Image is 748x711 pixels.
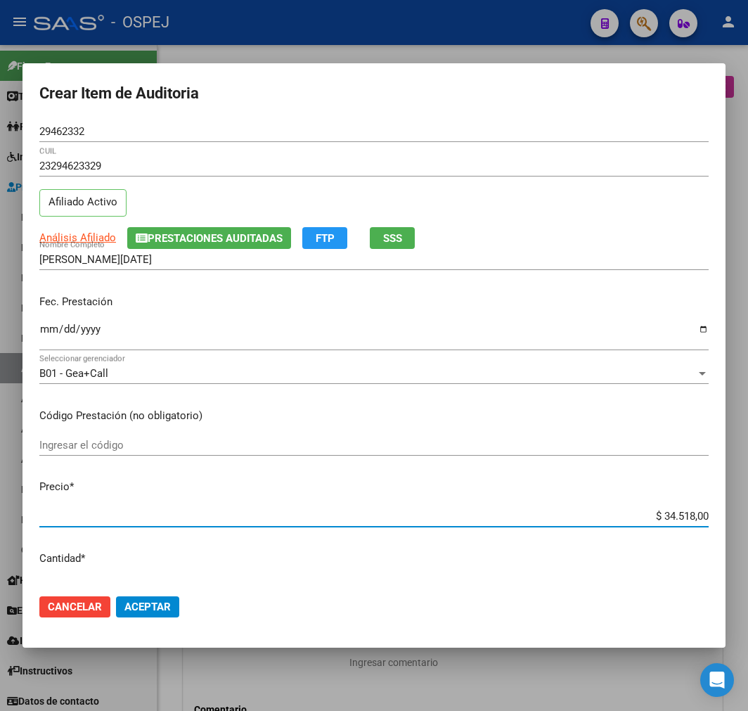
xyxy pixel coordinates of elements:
div: Open Intercom Messenger [700,663,734,697]
button: SSS [370,227,415,249]
p: Fec. Prestación [39,294,709,310]
button: Aceptar [116,596,179,617]
span: Cancelar [48,601,102,613]
span: Aceptar [124,601,171,613]
p: Código Prestación (no obligatorio) [39,408,709,424]
p: Cantidad [39,551,709,567]
button: Cancelar [39,596,110,617]
span: SSS [383,232,402,245]
span: B01 - Gea+Call [39,367,108,380]
h2: Crear Item de Auditoria [39,80,709,107]
button: FTP [302,227,347,249]
button: Prestaciones Auditadas [127,227,291,249]
p: Afiliado Activo [39,189,127,217]
span: Análisis Afiliado [39,231,116,244]
span: Prestaciones Auditadas [148,232,283,245]
span: FTP [316,232,335,245]
p: Precio [39,479,709,495]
